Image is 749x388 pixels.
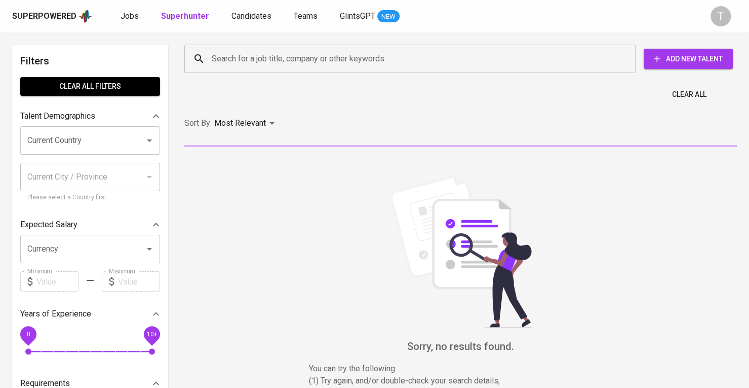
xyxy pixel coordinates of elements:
[142,133,156,148] button: Open
[377,12,400,22] span: NEW
[20,215,160,235] div: Expected Salary
[184,338,737,355] h6: Sorry, no results found.
[294,10,320,23] a: Teams
[214,117,266,129] p: Most Relevant
[340,11,375,21] span: GlintsGPT
[340,10,400,23] a: GlintsGPT NEW
[20,53,160,69] h6: Filters
[385,175,537,328] img: file_searching.svg
[294,11,318,21] span: Teams
[118,271,160,292] input: Value
[27,193,153,203] p: Please select a Country first
[161,11,209,21] b: Superhunter
[20,106,160,126] div: Talent Demographics
[20,308,91,320] p: Years of Experience
[672,88,706,101] span: Clear All
[12,11,76,22] div: Superpowered
[231,11,271,21] span: Candidates
[231,10,273,23] a: Candidates
[20,110,95,122] p: Talent Demographics
[20,77,160,96] button: Clear All filters
[644,49,733,69] button: Add New Talent
[26,331,30,338] span: 0
[184,117,210,129] p: Sort By
[309,363,613,375] p: You can try the following :
[668,85,711,104] button: Clear All
[12,9,92,24] a: Superpoweredapp logo
[146,331,157,338] span: 10+
[20,219,77,231] p: Expected Salary
[309,375,613,387] p: (1) Try again, and/or double-check your search details,
[78,9,92,24] img: app logo
[161,10,211,23] a: Superhunter
[20,304,160,324] div: Years of Experience
[652,53,725,65] span: Add New Talent
[28,80,152,93] span: Clear All filters
[121,10,141,23] a: Jobs
[142,242,156,256] button: Open
[121,11,139,21] span: Jobs
[711,6,731,26] div: T
[214,114,278,133] div: Most Relevant
[36,271,78,292] input: Value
